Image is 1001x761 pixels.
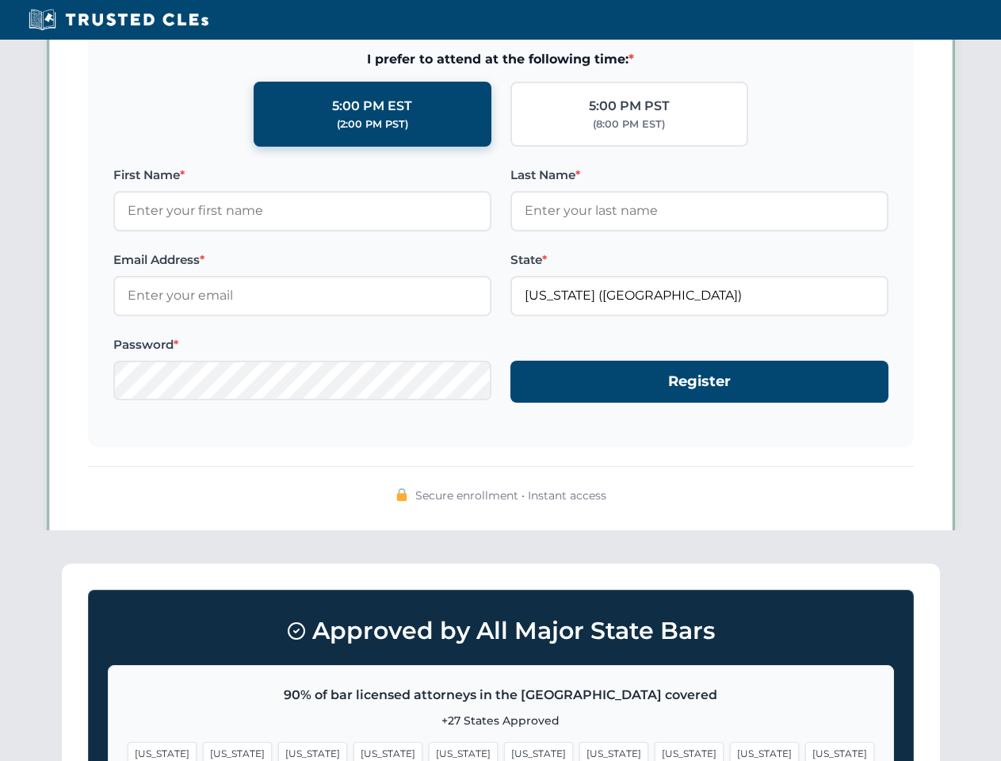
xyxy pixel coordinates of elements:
[589,96,670,117] div: 5:00 PM PST
[510,191,888,231] input: Enter your last name
[395,488,408,501] img: 🔒
[510,361,888,403] button: Register
[24,8,213,32] img: Trusted CLEs
[108,610,894,652] h3: Approved by All Major State Bars
[337,117,408,132] div: (2:00 PM PST)
[113,335,491,354] label: Password
[113,276,491,315] input: Enter your email
[128,712,874,729] p: +27 States Approved
[415,487,606,504] span: Secure enrollment • Instant access
[510,276,888,315] input: Florida (FL)
[332,96,412,117] div: 5:00 PM EST
[128,685,874,706] p: 90% of bar licensed attorneys in the [GEOGRAPHIC_DATA] covered
[510,250,888,270] label: State
[113,49,888,70] span: I prefer to attend at the following time:
[113,191,491,231] input: Enter your first name
[593,117,665,132] div: (8:00 PM EST)
[113,166,491,185] label: First Name
[113,250,491,270] label: Email Address
[510,166,888,185] label: Last Name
